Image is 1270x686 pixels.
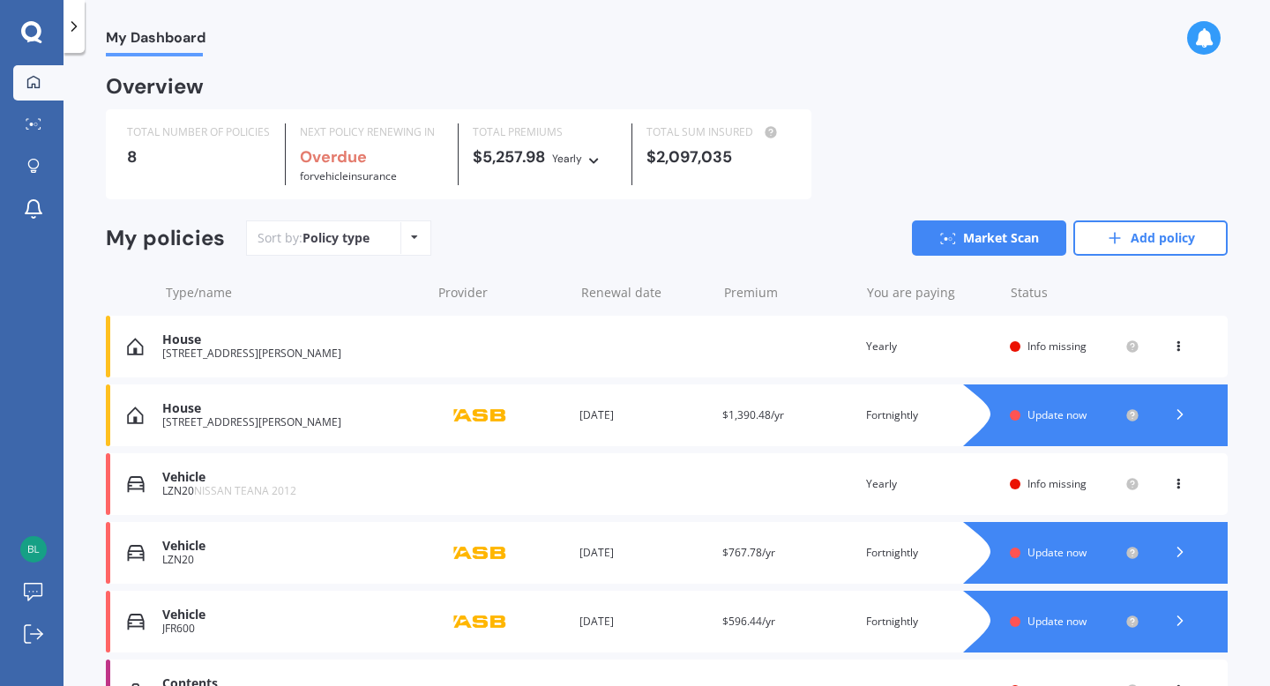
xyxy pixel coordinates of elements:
div: TOTAL SUM INSURED [646,123,790,141]
img: ASB [436,536,524,570]
img: Vehicle [127,544,145,562]
img: House [127,406,144,424]
span: Update now [1027,614,1087,629]
img: 1b9e7354fd94c3182787904c3acb1ed4 [20,536,47,563]
span: Info missing [1027,339,1087,354]
span: $596.44/yr [722,614,775,629]
a: Add policy [1073,220,1228,256]
div: Policy type [303,229,370,247]
span: Info missing [1027,476,1087,491]
div: Type/name [166,284,424,302]
div: My policies [106,226,225,251]
span: Update now [1027,545,1087,560]
div: [DATE] [579,406,709,424]
span: $1,390.48/yr [722,407,784,422]
span: NISSAN TEANA 2012 [194,483,296,498]
div: 8 [127,148,271,166]
div: [STREET_ADDRESS][PERSON_NAME] [162,347,422,360]
span: Update now [1027,407,1087,422]
span: My Dashboard [106,29,205,53]
img: Vehicle [127,475,145,493]
div: House [162,401,422,416]
img: House [127,338,144,355]
div: Yearly [552,150,582,168]
div: Fortnightly [866,544,996,562]
div: Yearly [866,475,996,493]
div: Fortnightly [866,406,996,424]
div: You are paying [867,284,996,302]
div: Vehicle [162,470,422,485]
div: NEXT POLICY RENEWING IN [300,123,444,141]
div: [STREET_ADDRESS][PERSON_NAME] [162,416,422,429]
div: $2,097,035 [646,148,790,166]
div: Yearly [866,338,996,355]
div: LZN20 [162,485,422,497]
div: Overview [106,78,204,95]
div: Fortnightly [866,613,996,630]
div: [DATE] [579,613,709,630]
div: LZN20 [162,554,422,566]
span: for Vehicle insurance [300,168,397,183]
div: $5,257.98 [473,148,616,168]
div: TOTAL NUMBER OF POLICIES [127,123,271,141]
div: Renewal date [581,284,710,302]
div: Sort by: [258,229,370,247]
img: Vehicle [127,613,145,630]
div: Provider [438,284,567,302]
div: Premium [724,284,853,302]
b: Overdue [300,146,367,168]
div: Vehicle [162,608,422,623]
span: $767.78/yr [722,545,775,560]
div: [DATE] [579,544,709,562]
a: Market Scan [912,220,1066,256]
img: ASB [436,605,524,638]
div: TOTAL PREMIUMS [473,123,616,141]
img: ASB [436,399,524,432]
div: JFR600 [162,623,422,635]
div: Vehicle [162,539,422,554]
div: Status [1011,284,1139,302]
div: House [162,332,422,347]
